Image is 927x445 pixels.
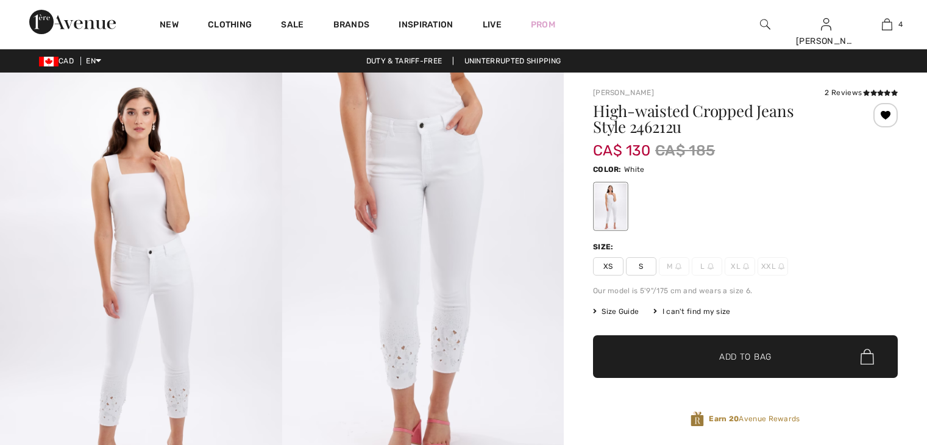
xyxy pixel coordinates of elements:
div: White [595,183,627,229]
a: Prom [531,18,555,31]
img: search the website [760,17,770,32]
div: Our model is 5'9"/175 cm and wears a size 6. [593,285,898,296]
a: New [160,20,179,32]
span: L [692,257,722,276]
div: I can't find my size [653,306,730,317]
span: CAD [39,57,79,65]
img: Bag.svg [861,349,874,365]
span: Color: [593,165,622,174]
span: CA$ 185 [655,140,715,162]
a: Brands [333,20,370,32]
span: M [659,257,689,276]
span: CA$ 130 [593,130,650,159]
span: XXL [758,257,788,276]
h1: High-waisted Cropped Jeans Style 246212u [593,103,847,135]
span: 4 [898,19,903,30]
button: Add to Bag [593,335,898,378]
a: Clothing [208,20,252,32]
div: [PERSON_NAME] [796,35,856,48]
span: XS [593,257,623,276]
a: Sign In [821,18,831,30]
span: Add to Bag [719,351,772,363]
img: ring-m.svg [708,263,714,269]
div: Size: [593,241,616,252]
a: [PERSON_NAME] [593,88,654,97]
strong: Earn 20 [709,415,739,423]
img: My Info [821,17,831,32]
span: S [626,257,656,276]
img: My Bag [882,17,892,32]
span: Avenue Rewards [709,413,800,424]
span: White [624,165,645,174]
a: Sale [281,20,304,32]
span: XL [725,257,755,276]
img: 1ère Avenue [29,10,116,34]
div: 2 Reviews [825,87,898,98]
span: EN [86,57,101,65]
img: ring-m.svg [675,263,681,269]
span: Size Guide [593,306,639,317]
span: Inspiration [399,20,453,32]
img: Avenue Rewards [691,411,704,427]
a: 4 [857,17,917,32]
img: ring-m.svg [778,263,784,269]
img: Canadian Dollar [39,57,59,66]
a: Live [483,18,502,31]
img: ring-m.svg [743,263,749,269]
